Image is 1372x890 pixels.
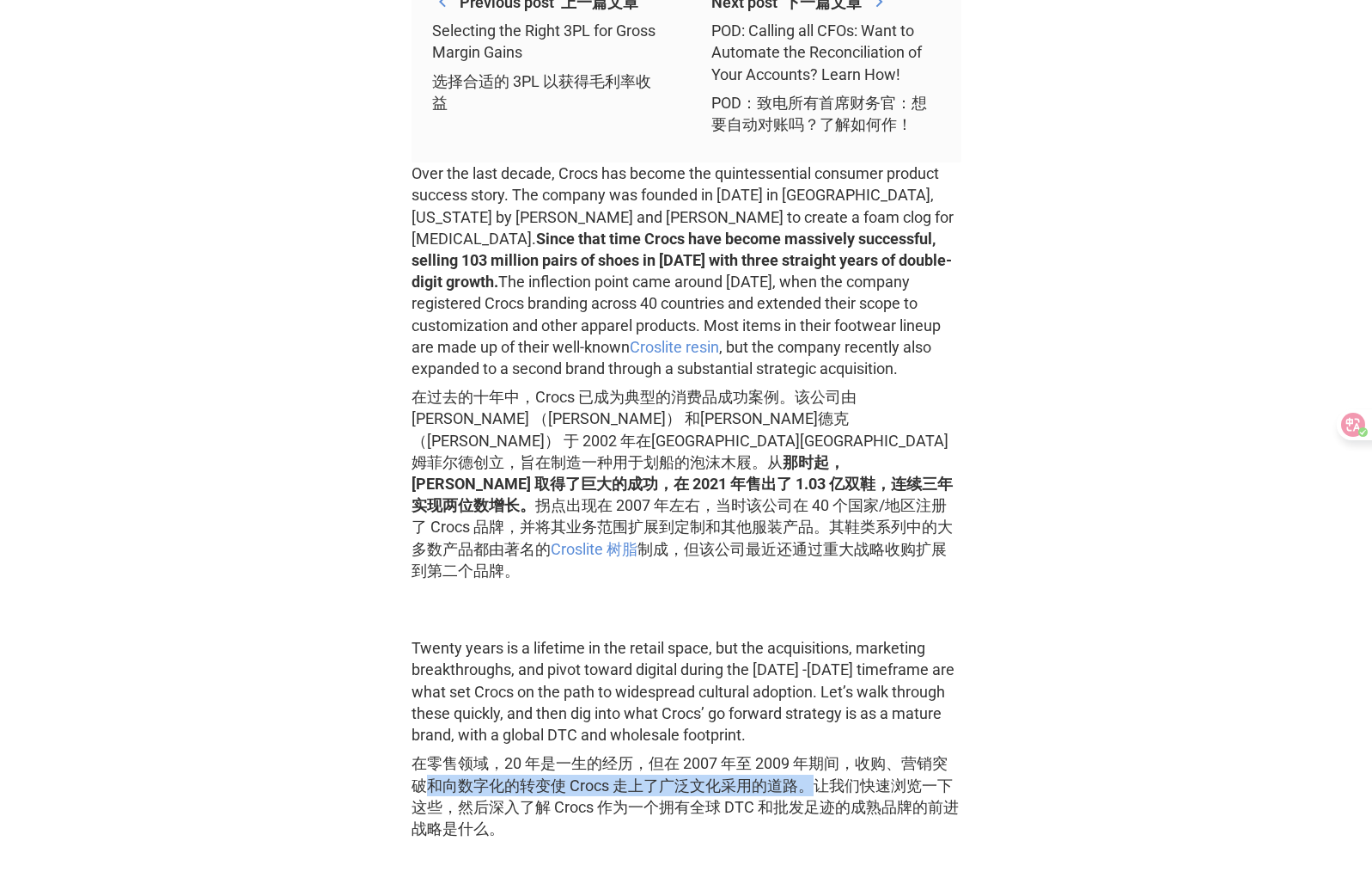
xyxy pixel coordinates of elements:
strong: 那时起，[PERSON_NAME] 取得了巨大的成功，在 2021 年售出了 1.03 亿双鞋，连续三年实现两位数增长。 [412,453,953,514]
p: Twenty years is a lifetime in the retail space, but the acquisitions, marketing breakthroughs, an... [412,637,961,846]
p: ‍ [412,602,961,623]
a: Selecting the Right 3PL for Gross Margin Gains选择合适的 3PL 以获得毛利率收益 [432,20,661,120]
p: Over the last decade, Crocs has become the quintessential consumer product success story. The com... [412,163,961,588]
a: Croslite 树脂 [551,540,637,558]
a: Croslite resin [630,338,719,356]
a: POD: Calling all CFOs: Want to Automate the Reconciliation of Your Accounts? Learn How!POD：致电所有首席... [711,20,940,142]
div: POD: Calling all CFOs: Want to Automate the Reconciliation of Your Accounts? Learn How! [711,20,940,142]
p: ‍ [412,860,961,881]
font: POD：致电所有首席财务官：想要自动对账吗？了解如何作！ [711,94,927,133]
strong: Since that time Crocs have become massively successful, selling 103 million pairs of shoes in [DA... [412,230,952,291]
font: 在零售领域，20 年是一生的经历，但在 2007 年至 2009 年期间，收购、营销突破和向数字化的转变使 Crocs 走上了广泛文化采用的道路。让我们快速浏览一下这些，然后深入了解 Crocs... [412,754,959,838]
div: Selecting the Right 3PL for Gross Margin Gains [432,20,661,120]
font: 在过去的十年中，Crocs 已成为典型的消费品成功案例。该公司由[PERSON_NAME] （[PERSON_NAME]） 和[PERSON_NAME]德克 （[PERSON_NAME]） 于 ... [412,388,953,580]
font: 选择合适的 3PL 以获得毛利率收益 [432,72,651,112]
